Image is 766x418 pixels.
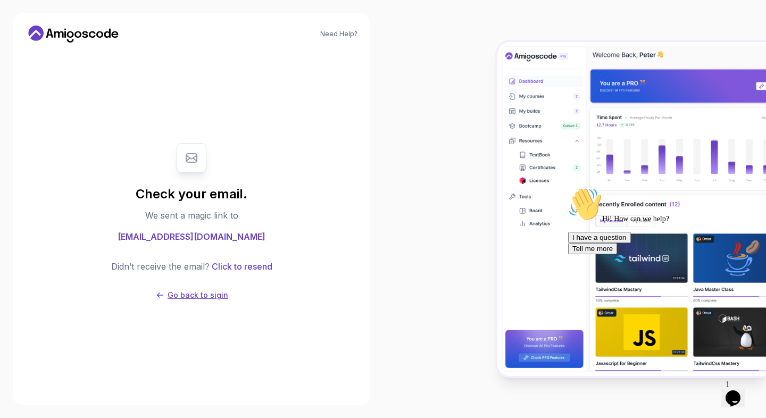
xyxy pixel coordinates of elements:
p: Didn’t receive the email? [111,260,210,273]
h1: Check your email. [136,186,247,203]
img: :wave: [4,4,38,38]
a: Home link [26,26,121,43]
iframe: chat widget [564,183,755,370]
div: 👋Hi! How can we help?I have a questionTell me more [4,4,196,71]
button: Tell me more [4,60,53,71]
p: We sent a magic link to [145,209,238,222]
iframe: chat widget [721,375,755,407]
button: Click to resend [210,260,272,273]
a: Need Help? [320,30,357,38]
img: Amigoscode Dashboard [497,42,766,377]
p: Go back to sigin [168,290,228,300]
span: [EMAIL_ADDRESS][DOMAIN_NAME] [118,230,265,243]
button: I have a question [4,49,67,60]
button: Go back to sigin [155,290,228,300]
span: Hi! How can we help? [4,32,105,40]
